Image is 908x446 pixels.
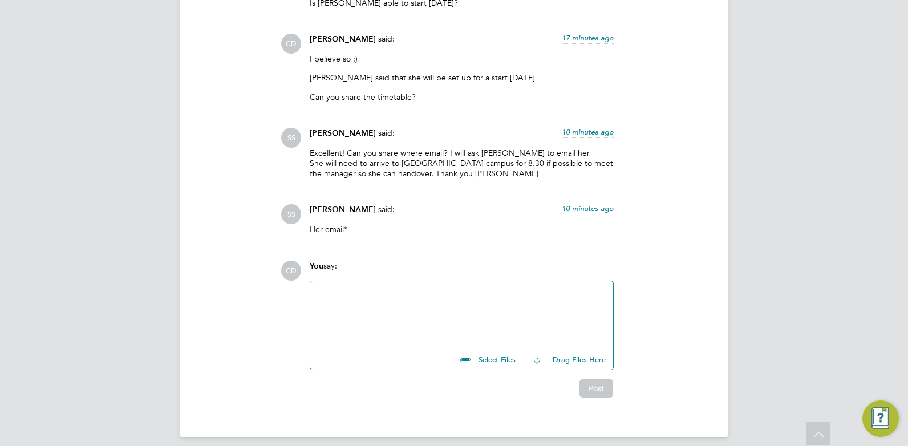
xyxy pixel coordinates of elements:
[378,34,395,44] span: said:
[310,92,614,102] p: Can you share the timetable?
[310,261,323,271] span: You
[310,148,614,179] p: Excellent! Can you share where email? I will ask [PERSON_NAME] to email her She will need to arri...
[378,204,395,214] span: said:
[525,348,606,372] button: Drag Files Here
[281,261,301,281] span: CD
[562,204,614,213] span: 10 minutes ago
[310,261,614,281] div: say:
[310,128,376,138] span: [PERSON_NAME]
[281,204,301,224] span: SS
[579,379,613,398] button: Post
[562,33,614,43] span: 17 minutes ago
[310,72,614,83] p: [PERSON_NAME] said that she will be set up for a start [DATE]
[310,224,614,234] p: Her email*
[310,34,376,44] span: [PERSON_NAME]
[281,128,301,148] span: SS
[378,128,395,138] span: said:
[310,54,614,64] p: I believe so :)
[281,34,301,54] span: CD
[310,205,376,214] span: [PERSON_NAME]
[862,400,899,437] button: Engage Resource Center
[562,127,614,137] span: 10 minutes ago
